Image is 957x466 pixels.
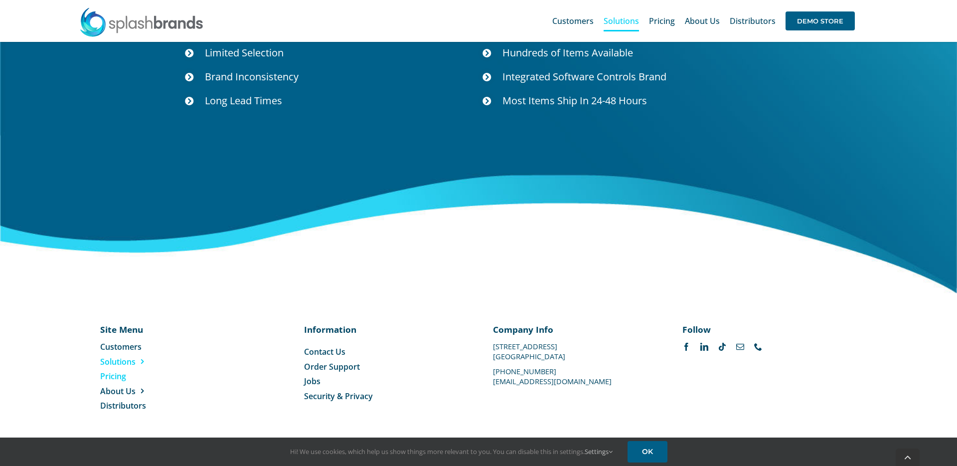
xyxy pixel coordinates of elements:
[304,361,464,372] a: Order Support
[786,11,855,30] span: DEMO STORE
[649,5,675,37] a: Pricing
[205,70,299,83] span: Brand Inconsistency
[682,323,842,335] p: Follow
[682,343,690,351] a: facebook
[100,386,202,397] a: About Us
[304,346,464,402] nav: Menu
[552,5,594,37] a: Customers
[100,371,202,382] a: Pricing
[736,343,744,351] a: mail
[304,346,464,357] a: Contact Us
[100,400,202,411] a: Distributors
[100,341,142,352] span: Customers
[604,17,639,25] span: Solutions
[786,5,855,37] a: DEMO STORE
[100,341,202,411] nav: Menu
[552,5,855,37] nav: Main Menu Sticky
[552,17,594,25] span: Customers
[585,447,613,456] a: Settings
[304,376,320,387] span: Jobs
[304,391,373,402] span: Security & Privacy
[304,346,345,357] span: Contact Us
[100,386,136,397] span: About Us
[304,361,360,372] span: Order Support
[730,5,776,37] a: Distributors
[304,323,464,335] p: Information
[304,391,464,402] a: Security & Privacy
[502,70,666,83] span: Integrated Software Controls Brand
[685,17,720,25] span: About Us
[730,17,776,25] span: Distributors
[700,343,708,351] a: linkedin
[502,94,647,107] span: Most Items Ship In 24-48 Hours
[100,371,126,382] span: Pricing
[100,341,202,352] a: Customers
[100,356,202,367] a: Solutions
[754,343,762,351] a: phone
[100,323,202,335] p: Site Menu
[205,46,284,59] span: Limited Selection
[502,46,633,59] span: Hundreds of Items Available
[304,376,464,387] a: Jobs
[628,441,667,463] a: OK
[100,400,146,411] span: Distributors
[205,94,282,107] span: Long Lead Times
[493,323,653,335] p: Company Info
[79,7,204,37] img: SplashBrands.com Logo
[100,356,136,367] span: Solutions
[649,17,675,25] span: Pricing
[718,343,726,351] a: tiktok
[290,447,613,456] span: Hi! We use cookies, which help us show things more relevant to you. You can disable this in setti...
